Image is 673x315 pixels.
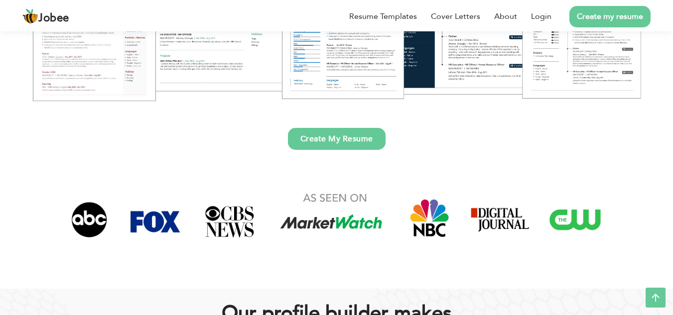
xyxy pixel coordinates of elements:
[288,128,386,150] a: Create My Resume
[22,8,69,24] a: Jobee
[569,6,651,27] a: Create my resume
[431,10,480,22] a: Cover Letters
[22,8,38,24] img: jobee.io
[494,10,517,22] a: About
[531,10,551,22] a: Login
[349,10,417,22] a: Resume Templates
[38,13,69,24] span: Jobee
